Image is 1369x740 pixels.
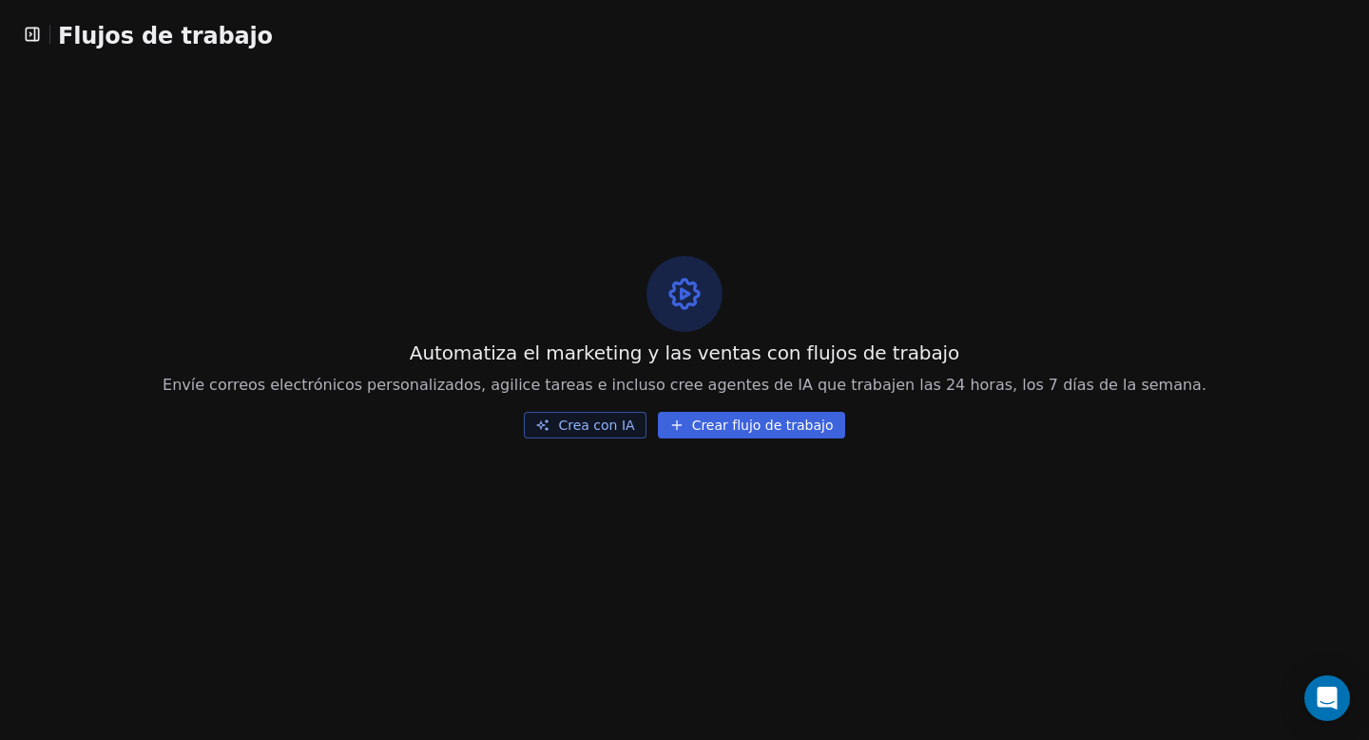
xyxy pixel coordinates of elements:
[410,341,959,364] font: Automatiza el marketing y las ventas con flujos de trabajo
[558,418,634,433] font: Crea con IA
[1304,675,1350,721] div: Abrir Intercom Messenger
[692,418,834,433] font: Crear flujo de trabajo
[163,376,1206,394] font: Envíe correos electrónicos personalizados, agilice tareas e incluso cree agentes de IA que trabaj...
[58,23,273,49] font: Flujos de trabajo
[524,412,646,438] button: Crea con IA
[658,412,845,438] button: Crear flujo de trabajo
